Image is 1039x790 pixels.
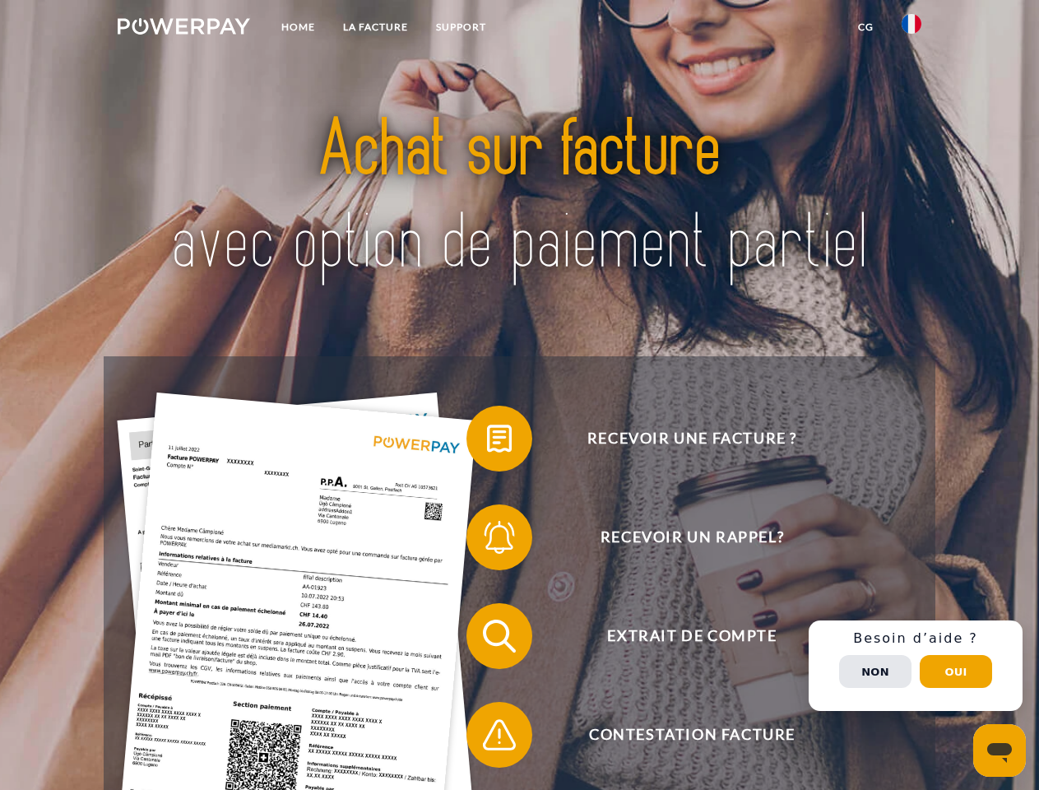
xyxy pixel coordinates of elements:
a: Support [422,12,500,42]
img: title-powerpay_fr.svg [157,79,882,315]
a: CG [844,12,888,42]
button: Recevoir un rappel? [466,504,894,570]
h3: Besoin d’aide ? [819,630,1013,647]
span: Contestation Facture [490,702,893,768]
img: qb_bell.svg [479,517,520,558]
span: Extrait de compte [490,603,893,669]
span: Recevoir une facture ? [490,406,893,472]
button: Non [839,655,911,688]
span: Recevoir un rappel? [490,504,893,570]
a: Home [267,12,329,42]
img: qb_search.svg [479,616,520,657]
img: logo-powerpay-white.svg [118,18,250,35]
button: Contestation Facture [466,702,894,768]
img: fr [902,14,921,34]
img: qb_bill.svg [479,418,520,459]
button: Oui [920,655,992,688]
div: Schnellhilfe [809,620,1023,711]
a: LA FACTURE [329,12,422,42]
button: Recevoir une facture ? [466,406,894,472]
img: qb_warning.svg [479,714,520,755]
button: Extrait de compte [466,603,894,669]
iframe: Bouton de lancement de la fenêtre de messagerie [973,724,1026,777]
